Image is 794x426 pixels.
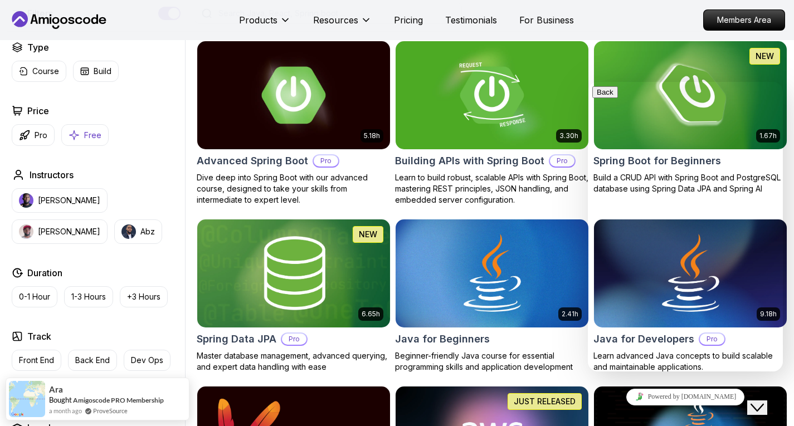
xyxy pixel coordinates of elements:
[35,130,47,141] p: Pro
[68,350,117,371] button: Back End
[395,350,589,373] p: Beginner-friendly Java course for essential programming skills and application development
[395,41,589,205] a: Building APIs with Spring Boot card3.30hBuilding APIs with Spring BootProLearn to build robust, s...
[364,131,380,140] p: 5.18h
[38,195,100,206] p: [PERSON_NAME]
[114,219,162,244] button: instructor imgAbz
[12,61,66,82] button: Course
[282,334,306,345] p: Pro
[12,286,57,307] button: 0-1 Hour
[514,396,576,407] p: JUST RELEASED
[362,310,380,319] p: 6.65h
[127,291,160,302] p: +3 Hours
[394,13,423,27] a: Pricing
[61,124,109,146] button: Free
[197,41,391,205] a: Advanced Spring Boot card5.18hAdvanced Spring BootProDive deep into Spring Boot with our advanced...
[197,219,390,327] img: Spring Data JPA card
[121,224,136,239] img: instructor img
[49,406,82,415] span: a month ago
[359,229,377,240] p: NEW
[313,13,358,27] p: Resources
[94,66,111,77] p: Build
[12,219,108,244] button: instructor img[PERSON_NAME]
[396,219,588,327] img: Java for Beginners card
[197,331,276,347] h2: Spring Data JPA
[19,355,54,366] p: Front End
[140,226,155,237] p: Abz
[93,406,128,415] a: ProveSource
[703,9,785,31] a: Members Area
[12,124,55,146] button: Pro
[32,66,59,77] p: Course
[27,104,49,117] h2: Price
[197,172,391,205] p: Dive deep into Spring Boot with our advanced course, designed to take your skills from intermedia...
[550,155,574,167] p: Pro
[19,291,50,302] p: 0-1 Hour
[588,82,783,371] iframe: chat widget
[73,61,119,82] button: Build
[9,381,45,417] img: provesource social proof notification image
[120,286,168,307] button: +3 Hours
[12,188,108,213] button: instructor img[PERSON_NAME]
[197,350,391,373] p: Master database management, advanced querying, and expert data handling with ease
[314,155,338,167] p: Pro
[64,286,113,307] button: 1-3 Hours
[124,350,171,371] button: Dev Ops
[239,13,291,36] button: Products
[27,330,51,343] h2: Track
[239,13,277,27] p: Products
[747,381,783,415] iframe: chat widget
[197,219,391,373] a: Spring Data JPA card6.65hNEWSpring Data JPAProMaster database management, advanced querying, and ...
[19,224,33,239] img: instructor img
[19,193,33,208] img: instructor img
[73,396,164,404] a: Amigoscode PRO Membership
[71,291,106,302] p: 1-3 Hours
[75,355,110,366] p: Back End
[594,41,787,149] img: Spring Boot for Beginners card
[395,331,490,347] h2: Java for Beginners
[756,51,774,62] p: NEW
[396,41,588,149] img: Building APIs with Spring Boot card
[49,395,72,404] span: Bought
[395,219,589,373] a: Java for Beginners card2.41hJava for BeginnersBeginner-friendly Java course for essential program...
[30,168,74,182] h2: Instructors
[593,41,787,194] a: Spring Boot for Beginners card1.67hNEWSpring Boot for BeginnersBuild a CRUD API with Spring Boot ...
[197,153,308,169] h2: Advanced Spring Boot
[395,172,589,205] p: Learn to build robust, scalable APIs with Spring Boot, mastering REST principles, JSON handling, ...
[131,355,163,366] p: Dev Ops
[49,385,63,394] span: Ara
[395,153,544,169] h2: Building APIs with Spring Boot
[519,13,574,27] a: For Business
[588,384,783,409] iframe: chat widget
[313,13,372,36] button: Resources
[27,266,62,280] h2: Duration
[84,130,101,141] p: Free
[559,131,578,140] p: 3.30h
[445,13,497,27] a: Testimonials
[38,226,100,237] p: [PERSON_NAME]
[12,350,61,371] button: Front End
[562,310,578,319] p: 2.41h
[704,10,785,30] p: Members Area
[27,41,49,54] h2: Type
[197,41,390,149] img: Advanced Spring Boot card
